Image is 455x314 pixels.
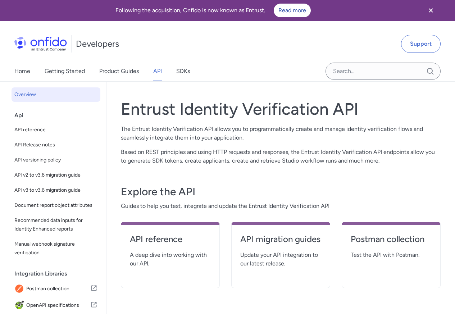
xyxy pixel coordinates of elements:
[12,138,100,152] a: API Release notes
[240,233,321,245] h4: API migration guides
[274,4,311,17] a: Read more
[12,168,100,182] a: API v2 to v3.6 migration guide
[14,240,97,257] span: Manual webhook signature verification
[121,99,441,119] h1: Entrust Identity Verification API
[26,300,90,310] span: OpenAPI specifications
[153,61,162,81] a: API
[12,183,100,197] a: API v3 to v3.6 migration guide
[418,1,444,19] button: Close banner
[99,61,139,81] a: Product Guides
[121,125,441,142] p: The Entrust Identity Verification API allows you to programmatically create and manage identity v...
[121,202,441,210] span: Guides to help you test, integrate and update the Entrust Identity Verification API
[14,141,97,149] span: API Release notes
[427,6,435,15] svg: Close banner
[14,284,26,294] img: IconPostman collection
[14,90,97,99] span: Overview
[351,233,432,251] a: Postman collection
[14,186,97,195] span: API v3 to v3.6 migration guide
[14,61,30,81] a: Home
[45,61,85,81] a: Getting Started
[12,281,100,297] a: IconPostman collectionPostman collection
[12,87,100,102] a: Overview
[26,284,90,294] span: Postman collection
[12,297,100,313] a: IconOpenAPI specificationsOpenAPI specifications
[351,251,432,259] span: Test the API with Postman.
[12,237,100,260] a: Manual webhook signature verification
[14,108,103,123] div: Api
[9,4,418,17] div: Following the acquisition, Onfido is now known as Entrust.
[14,37,67,51] img: Onfido Logo
[14,156,97,164] span: API versioning policy
[12,153,100,167] a: API versioning policy
[14,126,97,134] span: API reference
[12,198,100,213] a: Document report object attributes
[130,251,211,268] span: A deep dive into working with our API.
[240,233,321,251] a: API migration guides
[14,201,97,210] span: Document report object attributes
[12,123,100,137] a: API reference
[130,233,211,251] a: API reference
[14,300,26,310] img: IconOpenAPI specifications
[76,38,119,50] h1: Developers
[326,63,441,80] input: Onfido search input field
[12,213,100,236] a: Recommended data inputs for Identity Enhanced reports
[351,233,432,245] h4: Postman collection
[401,35,441,53] a: Support
[240,251,321,268] span: Update your API integration to our latest release.
[176,61,190,81] a: SDKs
[130,233,211,245] h4: API reference
[14,216,97,233] span: Recommended data inputs for Identity Enhanced reports
[14,171,97,179] span: API v2 to v3.6 migration guide
[121,185,441,199] h3: Explore the API
[14,267,103,281] div: Integration Libraries
[121,148,441,165] p: Based on REST principles and using HTTP requests and responses, the Entrust Identity Verification...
